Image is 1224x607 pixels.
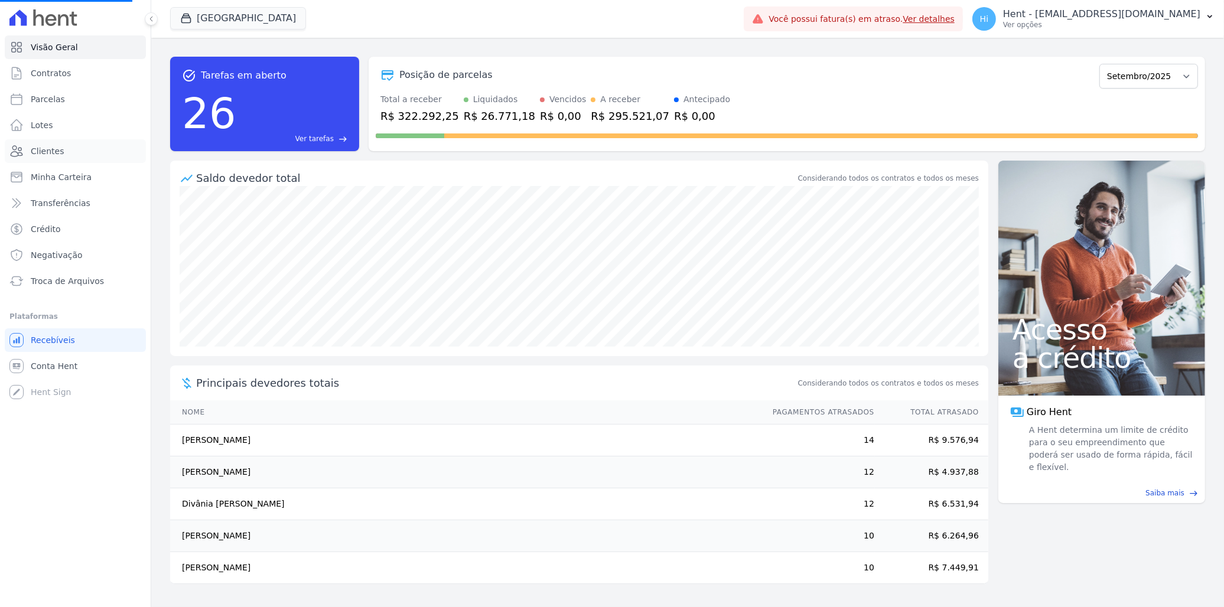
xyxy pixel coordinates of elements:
[5,354,146,378] a: Conta Hent
[540,108,586,124] div: R$ 0,00
[170,552,761,584] td: [PERSON_NAME]
[170,7,306,30] button: [GEOGRAPHIC_DATA]
[5,87,146,111] a: Parcelas
[600,93,640,106] div: A receber
[5,61,146,85] a: Contratos
[875,488,988,520] td: R$ 6.531,94
[769,13,955,25] span: Você possui fatura(s) em atraso.
[31,67,71,79] span: Contratos
[5,328,146,352] a: Recebíveis
[963,2,1224,35] button: Hi Hent - [EMAIL_ADDRESS][DOMAIN_NAME] Ver opções
[31,119,53,131] span: Lotes
[761,552,875,584] td: 10
[761,400,875,425] th: Pagamentos Atrasados
[761,425,875,456] td: 14
[182,68,196,83] span: task_alt
[196,170,796,186] div: Saldo devedor total
[875,520,988,552] td: R$ 6.264,96
[31,223,61,235] span: Crédito
[380,93,459,106] div: Total a receber
[170,456,761,488] td: [PERSON_NAME]
[31,197,90,209] span: Transferências
[591,108,669,124] div: R$ 295.521,07
[473,93,518,106] div: Liquidados
[295,133,334,144] span: Ver tarefas
[1013,344,1191,372] span: a crédito
[31,145,64,157] span: Clientes
[5,269,146,293] a: Troca de Arquivos
[9,309,141,324] div: Plataformas
[1145,488,1184,498] span: Saiba mais
[549,93,586,106] div: Vencidos
[798,378,979,389] span: Considerando todos os contratos e todos os meses
[683,93,730,106] div: Antecipado
[170,425,761,456] td: [PERSON_NAME]
[1027,405,1072,419] span: Giro Hent
[31,41,78,53] span: Visão Geral
[980,15,988,23] span: Hi
[399,68,493,82] div: Posição de parcelas
[875,425,988,456] td: R$ 9.576,94
[1005,488,1198,498] a: Saiba mais east
[761,488,875,520] td: 12
[5,139,146,163] a: Clientes
[31,93,65,105] span: Parcelas
[761,456,875,488] td: 12
[5,165,146,189] a: Minha Carteira
[674,108,730,124] div: R$ 0,00
[31,334,75,346] span: Recebíveis
[338,135,347,143] span: east
[201,68,287,83] span: Tarefas em aberto
[464,108,535,124] div: R$ 26.771,18
[1027,424,1193,474] span: A Hent determina um limite de crédito para o seu empreendimento que poderá ser usado de forma ráp...
[5,113,146,137] a: Lotes
[5,35,146,59] a: Visão Geral
[170,520,761,552] td: [PERSON_NAME]
[196,375,796,391] span: Principais devedores totais
[875,552,988,584] td: R$ 7.449,91
[1013,315,1191,344] span: Acesso
[875,456,988,488] td: R$ 4.937,88
[1189,489,1198,498] span: east
[903,14,955,24] a: Ver detalhes
[170,488,761,520] td: Divânia [PERSON_NAME]
[31,275,104,287] span: Troca de Arquivos
[241,133,347,144] a: Ver tarefas east
[182,83,236,144] div: 26
[798,173,979,184] div: Considerando todos os contratos e todos os meses
[1003,8,1200,20] p: Hent - [EMAIL_ADDRESS][DOMAIN_NAME]
[875,400,988,425] th: Total Atrasado
[31,171,92,183] span: Minha Carteira
[5,243,146,267] a: Negativação
[170,400,761,425] th: Nome
[31,360,77,372] span: Conta Hent
[1003,20,1200,30] p: Ver opções
[761,520,875,552] td: 10
[31,249,83,261] span: Negativação
[380,108,459,124] div: R$ 322.292,25
[5,217,146,241] a: Crédito
[5,191,146,215] a: Transferências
